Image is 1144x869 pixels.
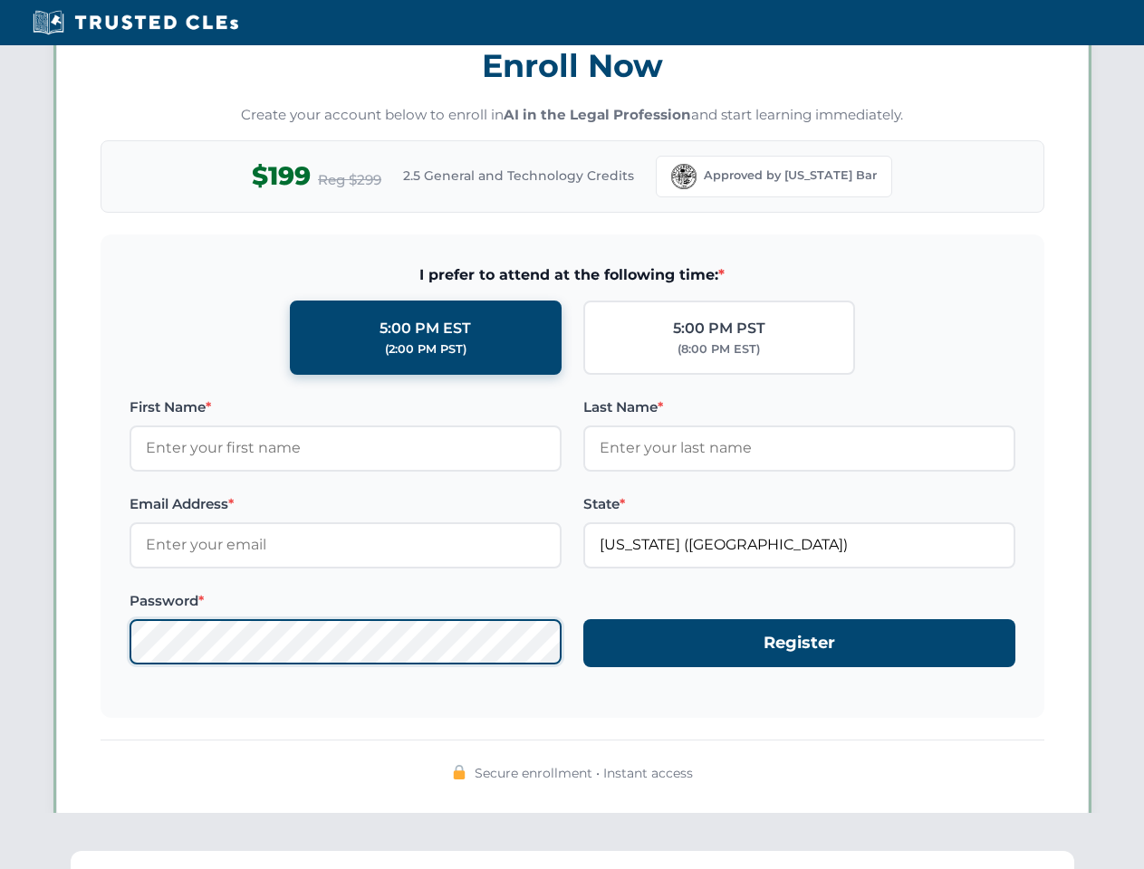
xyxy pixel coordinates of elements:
[385,340,466,358] div: (2:00 PM PST)
[101,37,1044,94] h3: Enroll Now
[583,522,1015,568] input: Florida (FL)
[704,167,877,185] span: Approved by [US_STATE] Bar
[130,396,562,418] label: First Name
[583,619,1015,667] button: Register
[452,765,466,779] img: 🔒
[504,106,691,123] strong: AI in the Legal Profession
[101,105,1044,126] p: Create your account below to enroll in and start learning immediately.
[252,156,311,196] span: $199
[403,166,634,186] span: 2.5 General and Technology Credits
[130,425,562,471] input: Enter your first name
[27,9,244,36] img: Trusted CLEs
[583,425,1015,471] input: Enter your last name
[671,164,697,189] img: Florida Bar
[583,396,1015,418] label: Last Name
[678,340,760,358] div: (8:00 PM EST)
[380,317,471,340] div: 5:00 PM EST
[130,263,1015,287] span: I prefer to attend at the following time:
[583,493,1015,515] label: State
[130,493,562,515] label: Email Address
[130,522,562,568] input: Enter your email
[318,169,381,191] span: Reg $299
[130,590,562,612] label: Password
[475,763,693,783] span: Secure enrollment • Instant access
[673,317,765,340] div: 5:00 PM PST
